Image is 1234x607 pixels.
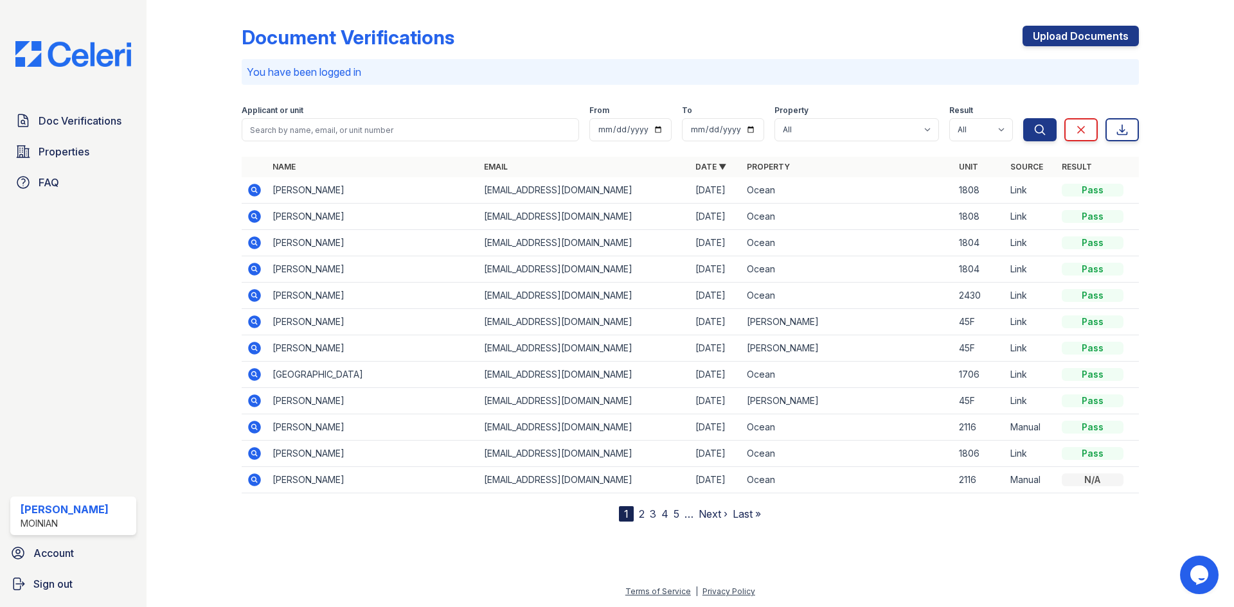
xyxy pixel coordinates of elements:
a: 4 [661,507,668,520]
td: 1806 [954,441,1005,467]
td: Ocean [742,283,953,309]
a: Email [484,162,508,172]
td: [PERSON_NAME] [267,204,479,230]
td: 2430 [954,283,1005,309]
a: Name [273,162,296,172]
td: Link [1005,177,1057,204]
div: Pass [1062,236,1123,249]
a: FAQ [10,170,136,195]
td: [DATE] [690,230,742,256]
div: [PERSON_NAME] [21,502,109,517]
td: 2116 [954,414,1005,441]
td: [PERSON_NAME] [267,256,479,283]
td: [PERSON_NAME] [742,335,953,362]
td: [EMAIL_ADDRESS][DOMAIN_NAME] [479,283,690,309]
td: [EMAIL_ADDRESS][DOMAIN_NAME] [479,414,690,441]
span: FAQ [39,175,59,190]
td: 45F [954,388,1005,414]
td: [DATE] [690,335,742,362]
td: Link [1005,230,1057,256]
td: [PERSON_NAME] [267,230,479,256]
td: Link [1005,362,1057,388]
div: Pass [1062,315,1123,328]
td: Link [1005,309,1057,335]
td: [EMAIL_ADDRESS][DOMAIN_NAME] [479,388,690,414]
td: Ocean [742,177,953,204]
div: Pass [1062,342,1123,355]
td: [DATE] [690,441,742,467]
a: Next › [699,507,728,520]
td: [EMAIL_ADDRESS][DOMAIN_NAME] [479,362,690,388]
td: Ocean [742,414,953,441]
a: Upload Documents [1023,26,1139,46]
label: To [682,105,692,116]
td: Ocean [742,230,953,256]
td: [DATE] [690,467,742,493]
td: [DATE] [690,283,742,309]
input: Search by name, email, or unit number [242,118,579,141]
div: Pass [1062,447,1123,460]
div: Document Verifications [242,26,454,49]
div: | [695,586,698,596]
td: 1808 [954,177,1005,204]
td: Manual [1005,467,1057,493]
label: Result [949,105,973,116]
td: [PERSON_NAME] [267,177,479,204]
div: Pass [1062,184,1123,197]
td: [EMAIL_ADDRESS][DOMAIN_NAME] [479,441,690,467]
td: [EMAIL_ADDRESS][DOMAIN_NAME] [479,335,690,362]
a: 2 [639,507,645,520]
td: [PERSON_NAME] [267,283,479,309]
td: Manual [1005,414,1057,441]
td: Ocean [742,256,953,283]
span: Doc Verifications [39,113,121,128]
iframe: chat widget [1180,556,1221,594]
td: [PERSON_NAME] [267,467,479,493]
td: [EMAIL_ADDRESS][DOMAIN_NAME] [479,177,690,204]
div: Pass [1062,289,1123,302]
div: Moinian [21,517,109,530]
td: Link [1005,441,1057,467]
td: [PERSON_NAME] [267,309,479,335]
td: [PERSON_NAME] [267,414,479,441]
div: Pass [1062,421,1123,434]
td: [DATE] [690,362,742,388]
a: Result [1062,162,1092,172]
td: [DATE] [690,414,742,441]
td: Link [1005,204,1057,230]
td: [PERSON_NAME] [267,335,479,362]
td: Link [1005,256,1057,283]
td: [EMAIL_ADDRESS][DOMAIN_NAME] [479,204,690,230]
td: [DATE] [690,309,742,335]
a: Last » [733,507,761,520]
p: You have been logged in [247,64,1134,80]
td: 1804 [954,230,1005,256]
a: Account [5,540,141,566]
span: Sign out [33,576,73,592]
a: Unit [959,162,978,172]
label: Applicant or unit [242,105,303,116]
td: [EMAIL_ADDRESS][DOMAIN_NAME] [479,309,690,335]
div: Pass [1062,368,1123,381]
td: [DATE] [690,256,742,283]
div: 1 [619,506,634,522]
a: Source [1010,162,1043,172]
td: [PERSON_NAME] [742,309,953,335]
label: From [589,105,609,116]
a: 3 [650,507,656,520]
td: 1808 [954,204,1005,230]
td: Ocean [742,441,953,467]
div: Pass [1062,394,1123,407]
div: N/A [1062,473,1123,486]
td: 1706 [954,362,1005,388]
td: [EMAIL_ADDRESS][DOMAIN_NAME] [479,230,690,256]
td: [EMAIL_ADDRESS][DOMAIN_NAME] [479,467,690,493]
a: Sign out [5,571,141,597]
td: [DATE] [690,177,742,204]
td: 45F [954,309,1005,335]
td: [PERSON_NAME] [742,388,953,414]
td: Link [1005,335,1057,362]
div: Pass [1062,210,1123,223]
td: [GEOGRAPHIC_DATA] [267,362,479,388]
